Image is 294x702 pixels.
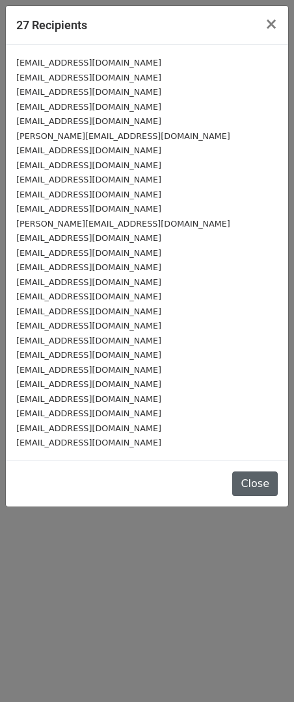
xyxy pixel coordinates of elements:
small: [EMAIL_ADDRESS][DOMAIN_NAME] [16,58,161,68]
small: [EMAIL_ADDRESS][DOMAIN_NAME] [16,116,161,126]
small: [EMAIL_ADDRESS][DOMAIN_NAME] [16,248,161,258]
small: [EMAIL_ADDRESS][DOMAIN_NAME] [16,160,161,170]
div: วิดเจ็ตการแชท [229,640,294,702]
small: [EMAIL_ADDRESS][DOMAIN_NAME] [16,408,161,418]
small: [EMAIL_ADDRESS][DOMAIN_NAME] [16,379,161,389]
small: [EMAIL_ADDRESS][DOMAIN_NAME] [16,307,161,316]
small: [EMAIL_ADDRESS][DOMAIN_NAME] [16,87,161,97]
small: [EMAIL_ADDRESS][DOMAIN_NAME] [16,438,161,447]
small: [PERSON_NAME][EMAIL_ADDRESS][DOMAIN_NAME] [16,131,230,141]
small: [EMAIL_ADDRESS][DOMAIN_NAME] [16,190,161,199]
small: [PERSON_NAME][EMAIL_ADDRESS][DOMAIN_NAME] [16,219,230,229]
small: [EMAIL_ADDRESS][DOMAIN_NAME] [16,262,161,272]
small: [EMAIL_ADDRESS][DOMAIN_NAME] [16,204,161,214]
small: [EMAIL_ADDRESS][DOMAIN_NAME] [16,233,161,243]
small: [EMAIL_ADDRESS][DOMAIN_NAME] [16,292,161,301]
h5: 27 Recipients [16,16,87,34]
button: Close [254,6,288,42]
small: [EMAIL_ADDRESS][DOMAIN_NAME] [16,73,161,82]
small: [EMAIL_ADDRESS][DOMAIN_NAME] [16,175,161,184]
small: [EMAIL_ADDRESS][DOMAIN_NAME] [16,277,161,287]
small: [EMAIL_ADDRESS][DOMAIN_NAME] [16,423,161,433]
small: [EMAIL_ADDRESS][DOMAIN_NAME] [16,394,161,404]
small: [EMAIL_ADDRESS][DOMAIN_NAME] [16,321,161,331]
button: Close [232,471,278,496]
small: [EMAIL_ADDRESS][DOMAIN_NAME] [16,336,161,345]
iframe: Chat Widget [229,640,294,702]
span: × [265,15,278,33]
small: [EMAIL_ADDRESS][DOMAIN_NAME] [16,350,161,360]
small: [EMAIL_ADDRESS][DOMAIN_NAME] [16,102,161,112]
small: [EMAIL_ADDRESS][DOMAIN_NAME] [16,365,161,375]
small: [EMAIL_ADDRESS][DOMAIN_NAME] [16,145,161,155]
